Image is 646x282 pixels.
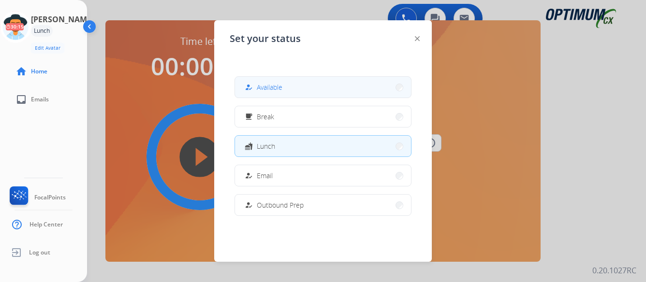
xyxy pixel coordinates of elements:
button: Edit Avatar [31,42,64,54]
span: Set your status [230,32,301,45]
span: Help Center [29,221,63,228]
button: Outbound Prep [235,195,411,215]
h3: [PERSON_NAME] [31,14,94,25]
span: FocalPoints [34,194,66,201]
span: Log out [29,249,50,256]
span: Outbound Prep [257,200,304,210]
mat-icon: how_to_reg [245,201,253,209]
span: Emails [31,96,49,103]
mat-icon: home [15,66,27,77]
mat-icon: free_breakfast [245,113,253,121]
img: close-button [415,36,420,41]
mat-icon: inbox [15,94,27,105]
button: Lunch [235,136,411,156]
button: Email [235,165,411,186]
div: Lunch [31,25,53,37]
button: Break [235,106,411,127]
p: 0.20.1027RC [592,265,636,276]
span: Email [257,170,273,181]
mat-icon: how_to_reg [245,171,253,180]
span: Break [257,112,274,122]
a: FocalPoints [8,186,66,209]
button: Available [235,77,411,98]
mat-icon: how_to_reg [245,83,253,91]
mat-icon: fastfood [245,142,253,150]
span: Available [257,82,282,92]
span: Lunch [257,141,275,151]
span: Home [31,68,47,75]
